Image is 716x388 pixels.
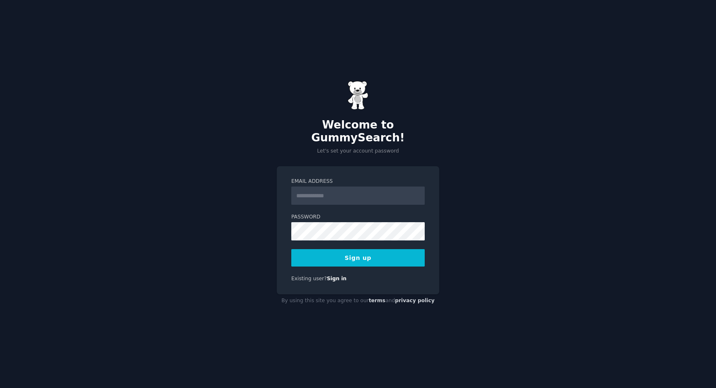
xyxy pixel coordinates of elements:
span: Existing user? [291,276,327,281]
img: Gummy Bear [348,81,368,110]
label: Email Address [291,178,425,185]
div: By using this site you agree to our and [277,294,439,308]
a: terms [369,298,385,303]
a: Sign in [327,276,347,281]
button: Sign up [291,249,425,267]
a: privacy policy [395,298,435,303]
p: Let's set your account password [277,148,439,155]
label: Password [291,213,425,221]
h2: Welcome to GummySearch! [277,119,439,145]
